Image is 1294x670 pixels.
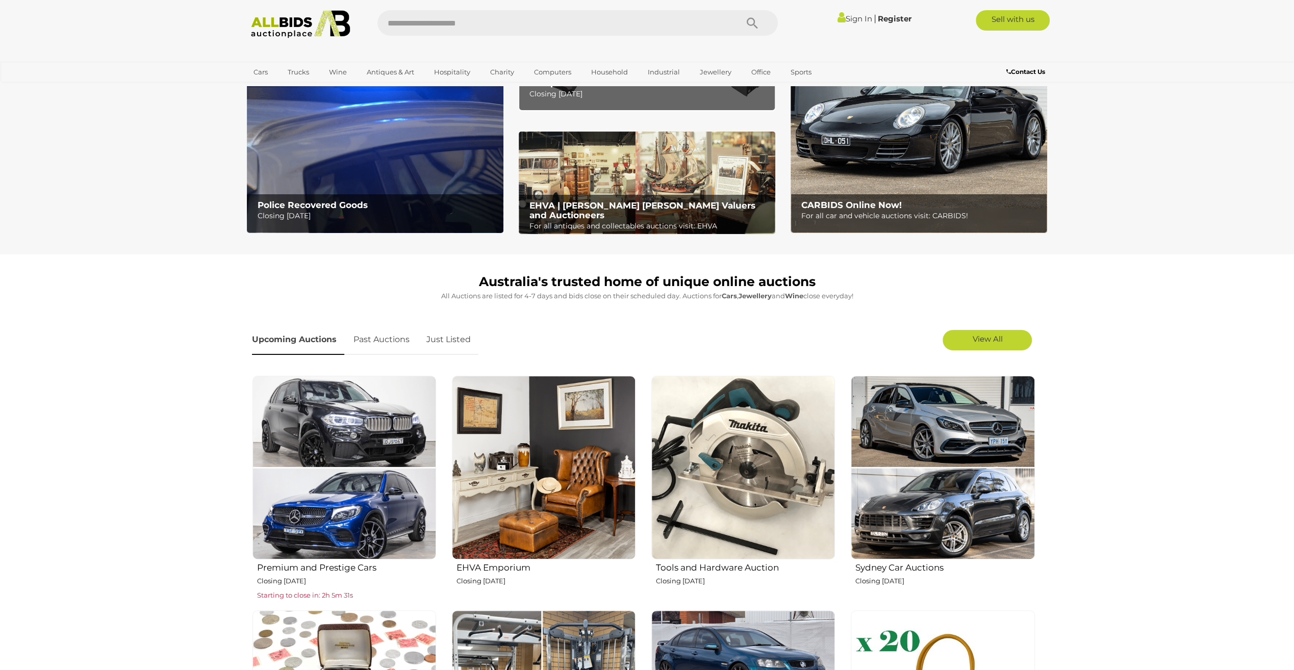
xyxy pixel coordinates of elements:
[247,64,274,81] a: Cars
[346,325,417,355] a: Past Auctions
[850,375,1034,602] a: Sydney Car Auctions Closing [DATE]
[1006,68,1045,75] b: Contact Us
[585,64,635,81] a: Household
[484,64,521,81] a: Charity
[943,330,1032,350] a: View All
[247,8,503,233] img: Police Recovered Goods
[529,200,755,220] b: EHVA | [PERSON_NAME] [PERSON_NAME] Valuers and Auctioneers
[976,10,1050,31] a: Sell with us
[727,10,778,36] button: Search
[252,290,1043,302] p: All Auctions are listed for 4-7 days and bids close on their scheduled day. Auctions for , and cl...
[427,64,477,81] a: Hospitality
[656,560,835,573] h2: Tools and Hardware Auction
[257,591,353,599] span: Starting to close in: 2h 5m 31s
[874,13,876,24] span: |
[519,132,775,235] img: EHVA | Evans Hastings Valuers and Auctioneers
[791,8,1047,233] img: CARBIDS Online Now!
[851,376,1034,559] img: Sydney Car Auctions
[322,64,353,81] a: Wine
[247,8,503,233] a: Police Recovered Goods Police Recovered Goods Closing [DATE]
[360,64,421,81] a: Antiques & Art
[739,292,772,300] strong: Jewellery
[722,292,737,300] strong: Cars
[651,375,835,602] a: Tools and Hardware Auction Closing [DATE]
[456,575,636,587] p: Closing [DATE]
[529,88,770,100] p: Closing [DATE]
[641,64,687,81] a: Industrial
[878,14,911,23] a: Register
[745,64,777,81] a: Office
[245,10,356,38] img: Allbids.com.au
[281,64,316,81] a: Trucks
[1006,66,1047,78] a: Contact Us
[693,64,738,81] a: Jewellery
[838,14,872,23] a: Sign In
[855,575,1034,587] p: Closing [DATE]
[519,132,775,235] a: EHVA | Evans Hastings Valuers and Auctioneers EHVA | [PERSON_NAME] [PERSON_NAME] Valuers and Auct...
[651,376,835,559] img: Tools and Hardware Auction
[257,560,436,573] h2: Premium and Prestige Cars
[529,220,770,233] p: For all antiques and collectables auctions visit: EHVA
[527,64,578,81] a: Computers
[252,325,344,355] a: Upcoming Auctions
[972,334,1002,344] span: View All
[257,210,497,222] p: Closing [DATE]
[452,376,636,559] img: EHVA Emporium
[656,575,835,587] p: Closing [DATE]
[257,200,367,210] b: Police Recovered Goods
[451,375,636,602] a: EHVA Emporium Closing [DATE]
[801,210,1042,222] p: For all car and vehicle auctions visit: CARBIDS!
[257,575,436,587] p: Closing [DATE]
[252,375,436,602] a: Premium and Prestige Cars Closing [DATE] Starting to close in: 2h 5m 31s
[855,560,1034,573] h2: Sydney Car Auctions
[252,275,1043,289] h1: Australia's trusted home of unique online auctions
[801,200,902,210] b: CARBIDS Online Now!
[456,560,636,573] h2: EHVA Emporium
[784,64,818,81] a: Sports
[247,81,333,97] a: [GEOGRAPHIC_DATA]
[252,376,436,559] img: Premium and Prestige Cars
[791,8,1047,233] a: CARBIDS Online Now! CARBIDS Online Now! For all car and vehicle auctions visit: CARBIDS!
[419,325,478,355] a: Just Listed
[785,292,803,300] strong: Wine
